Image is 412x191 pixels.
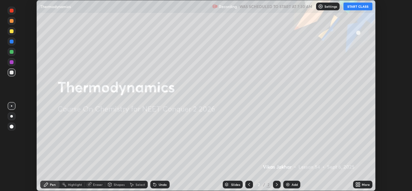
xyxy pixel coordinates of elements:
p: Recording [219,4,237,9]
div: Select [136,183,145,186]
h5: WAS SCHEDULED TO START AT 7:30 AM [239,4,312,9]
div: 2 [267,182,270,187]
img: add-slide-button [285,182,290,187]
div: / [263,183,265,186]
div: Add [292,183,298,186]
div: Shapes [114,183,125,186]
p: Thermodynamics [40,4,71,9]
img: recording.375f2c34.svg [212,4,218,9]
div: Highlight [68,183,82,186]
div: Slides [231,183,240,186]
img: class-settings-icons [318,4,323,9]
div: Pen [50,183,56,186]
div: Undo [159,183,167,186]
div: 2 [256,183,262,186]
div: More [362,183,370,186]
p: Settings [324,5,337,8]
button: START CLASS [343,3,372,10]
div: Eraser [93,183,103,186]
